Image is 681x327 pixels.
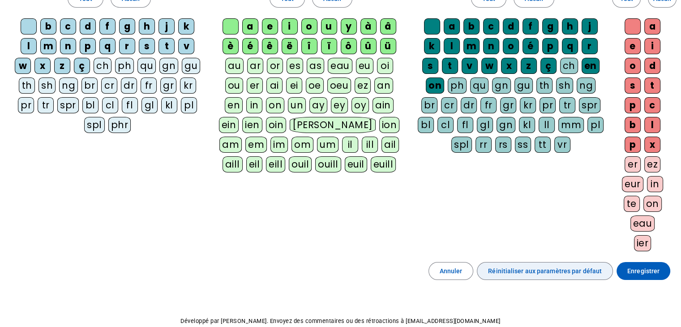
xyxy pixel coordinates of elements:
[542,18,558,34] div: g
[351,97,369,113] div: oy
[119,38,135,54] div: r
[360,18,377,34] div: à
[501,58,517,74] div: x
[287,58,303,74] div: es
[219,117,239,133] div: ein
[182,58,200,74] div: gu
[139,18,155,34] div: h
[625,137,641,153] div: p
[624,196,640,212] div: te
[523,38,539,54] div: é
[360,38,377,54] div: û
[515,137,531,153] div: ss
[497,117,515,133] div: gn
[457,117,473,133] div: fl
[560,58,578,74] div: ch
[617,262,670,280] button: Enregistrer
[115,58,134,74] div: ph
[428,262,474,280] button: Annuler
[371,156,396,172] div: euill
[559,97,575,113] div: tr
[381,137,399,153] div: ail
[245,137,267,153] div: em
[379,117,400,133] div: ion
[321,18,337,34] div: u
[40,38,56,54] div: m
[426,77,444,94] div: on
[80,18,96,34] div: d
[461,97,477,113] div: dr
[356,58,373,74] div: eu
[59,77,78,94] div: ng
[122,97,138,113] div: fl
[40,18,56,34] div: b
[540,97,556,113] div: pr
[328,58,352,74] div: eau
[463,38,480,54] div: m
[102,97,118,113] div: cl
[286,77,302,94] div: ei
[60,38,76,54] div: n
[577,77,595,94] div: ng
[225,58,244,74] div: au
[101,77,117,94] div: cr
[331,97,348,113] div: ey
[488,266,602,276] span: Réinitialiser aux paramètres par défaut
[448,77,467,94] div: ph
[451,137,472,153] div: spl
[444,38,460,54] div: l
[99,18,116,34] div: f
[374,77,393,94] div: an
[520,97,536,113] div: kr
[345,156,367,172] div: euil
[480,97,497,113] div: fr
[301,18,317,34] div: o
[38,97,54,113] div: tr
[60,18,76,34] div: c
[219,137,242,153] div: am
[34,58,51,74] div: x
[477,117,493,133] div: gl
[242,18,258,34] div: a
[554,137,570,153] div: vr
[514,77,533,94] div: gu
[266,97,284,113] div: on
[625,97,641,113] div: p
[380,18,396,34] div: â
[437,117,454,133] div: cl
[562,18,578,34] div: h
[644,156,660,172] div: ez
[317,137,338,153] div: um
[477,262,613,280] button: Réinitialiser aux paramètres par défaut
[643,196,662,212] div: on
[266,117,287,133] div: oin
[270,137,288,153] div: im
[421,97,437,113] div: br
[242,117,262,133] div: ien
[181,97,197,113] div: pl
[289,156,312,172] div: ouil
[625,38,641,54] div: e
[80,38,96,54] div: p
[355,77,371,94] div: ez
[54,58,70,74] div: z
[141,97,158,113] div: gl
[579,97,600,113] div: spr
[267,58,283,74] div: or
[309,97,327,113] div: ay
[266,77,283,94] div: ai
[225,77,243,94] div: ou
[521,58,537,74] div: z
[380,38,396,54] div: ü
[341,38,357,54] div: ô
[470,77,488,94] div: qu
[139,38,155,54] div: s
[644,58,660,74] div: d
[84,117,105,133] div: spl
[644,18,660,34] div: a
[7,316,674,327] p: Développé par [PERSON_NAME]. Envoyez des commentaires ou des rétroactions à [EMAIL_ADDRESS][DOMAI...
[377,58,393,74] div: oi
[422,58,438,74] div: s
[562,38,578,54] div: q
[108,117,131,133] div: phr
